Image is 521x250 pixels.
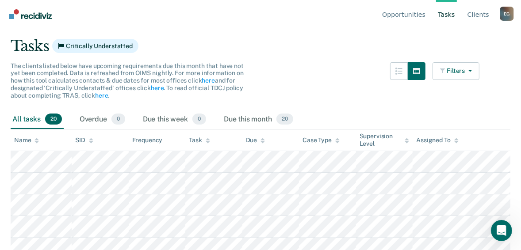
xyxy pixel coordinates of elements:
span: Critically Understaffed [52,39,138,53]
span: 20 [276,114,293,125]
button: Profile dropdown button [500,7,514,21]
div: Name [14,136,39,144]
div: Tasks [11,37,510,55]
div: Task [189,136,210,144]
div: Assigned To [416,136,458,144]
span: The clients listed below have upcoming requirements due this month that have not yet been complet... [11,62,244,99]
iframe: Intercom live chat [491,220,512,241]
span: 20 [45,114,62,125]
div: Due this month20 [222,110,295,129]
span: 0 [192,114,206,125]
div: SID [75,136,93,144]
span: 0 [111,114,125,125]
div: Frequency [132,136,163,144]
div: Case Type [303,136,340,144]
a: here [202,77,215,84]
a: here [151,84,164,91]
div: Due this week0 [141,110,208,129]
div: Overdue0 [78,110,127,129]
div: Supervision Level [360,133,410,148]
div: E G [500,7,514,21]
a: here [95,92,108,99]
div: All tasks20 [11,110,64,129]
img: Recidiviz [9,9,52,19]
div: Due [246,136,265,144]
button: Filters [433,62,479,80]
